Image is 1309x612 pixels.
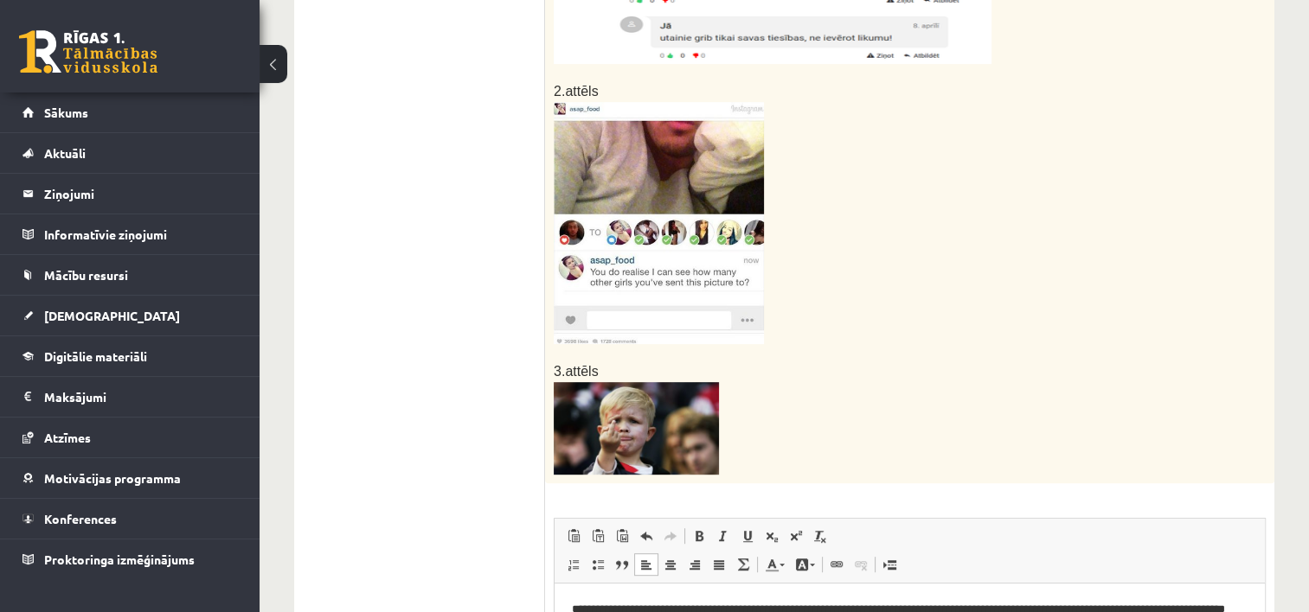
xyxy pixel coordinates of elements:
[19,30,157,73] a: Rīgas 1. Tālmācības vidusskola
[44,511,117,526] span: Konferences
[658,553,683,576] a: Centre
[22,336,238,376] a: Digitālie materiāli
[554,364,599,379] span: 3.attēls
[554,382,719,475] img: media
[44,267,128,283] span: Mācību resursi
[22,499,238,539] a: Konferences
[17,17,693,112] body: Rich Text Editor, wiswyg-editor-user-answer-47024865508520
[561,525,586,547] a: Paste (Ctrl+V)
[44,174,238,214] legend: Ziņojumi
[22,296,238,335] a: [DEMOGRAPHIC_DATA]
[877,553,902,576] a: Insert Page Break for Printing
[22,539,238,579] a: Proktoringa izmēģinājums
[586,553,610,576] a: Insert/Remove Bulleted List
[634,525,658,547] a: Undo (Ctrl+Z)
[658,525,683,547] a: Redo (Ctrl+Y)
[22,377,238,417] a: Maksājumi
[44,214,238,254] legend: Informatīvie ziņojumi
[707,553,731,576] a: Justify
[44,348,147,364] span: Digitālie materiāli
[22,458,238,498] a: Motivācijas programma
[22,418,238,457] a: Atzīmes
[731,553,755,576] a: Math
[561,553,586,576] a: Insert/Remove Numbered List
[44,145,86,161] span: Aktuāli
[44,377,238,417] legend: Maksājumi
[634,553,658,576] a: Align Left
[22,133,238,173] a: Aktuāli
[44,430,91,445] span: Atzīmes
[44,308,180,323] span: [DEMOGRAPHIC_DATA]
[610,553,634,576] a: Block Quote
[22,174,238,214] a: Ziņojumi
[760,553,790,576] a: Text Colour
[825,553,849,576] a: Link (Ctrl+K)
[22,255,238,295] a: Mācību resursi
[610,525,634,547] a: Paste from Word
[44,470,181,486] span: Motivācijas programma
[683,553,707,576] a: Align Right
[44,105,88,120] span: Sākums
[808,525,832,547] a: Remove Format
[784,525,808,547] a: Superscript
[790,553,820,576] a: Background Colour
[22,214,238,254] a: Informatīvie ziņojumi
[735,525,760,547] a: Underline (Ctrl+U)
[554,102,764,344] img: media
[44,551,195,567] span: Proktoringa izmēģinājums
[849,553,873,576] a: Unlink
[586,525,610,547] a: Paste as plain text (Ctrl+Shift+V)
[711,525,735,547] a: Italic (Ctrl+I)
[687,525,711,547] a: Bold (Ctrl+B)
[760,525,784,547] a: Subscript
[554,84,599,99] span: 2.attēls
[22,92,238,132] a: Sākums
